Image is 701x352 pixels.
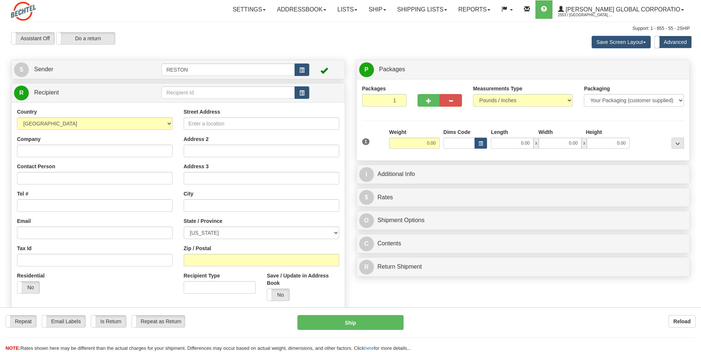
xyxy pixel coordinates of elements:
a: OShipment Options [359,213,687,228]
span: Sender [34,66,53,72]
button: Ship [297,315,403,330]
label: Tax Id [17,245,31,252]
a: Addressbook [271,0,332,19]
input: Recipient Id [161,86,295,99]
a: S Sender [14,62,161,77]
span: P [359,62,374,77]
a: IAdditional Info [359,167,687,182]
label: Address 3 [184,163,209,170]
a: Reports [453,0,496,19]
a: R Recipient [14,85,145,100]
label: No [267,289,289,301]
label: Advanced [655,36,691,48]
label: Measurements Type [473,85,523,92]
input: Enter a location [184,117,339,130]
span: I [359,167,374,182]
span: Recipient [34,89,59,96]
label: City [184,190,193,197]
span: [PERSON_NAME] Global Corporatio [564,6,680,13]
label: Do a return [57,32,115,44]
img: logo2553.jpg [11,2,36,21]
span: R [359,260,374,275]
label: Tel # [17,190,28,197]
span: Packages [379,66,405,72]
label: Assistant Off [11,32,54,44]
b: Reload [673,318,691,324]
span: S [14,62,29,77]
span: R [14,86,29,100]
span: 2553 / [GEOGRAPHIC_DATA], [PERSON_NAME] [558,11,613,19]
label: No [17,282,40,293]
a: Shipping lists [392,0,453,19]
span: x [582,138,587,149]
a: $Rates [359,190,687,205]
label: Residential [17,272,45,279]
span: 1 [362,138,370,145]
label: Repeat as Return [132,315,185,327]
label: Dims Code [443,128,470,136]
div: Support: 1 - 855 - 55 - 2SHIP [11,25,690,32]
label: State / Province [184,217,222,225]
button: Save Screen Layout [592,36,651,48]
input: Sender Id [161,63,295,76]
a: RReturn Shipment [359,259,687,275]
span: O [359,213,374,228]
button: Reload [668,315,695,328]
span: NOTE: [6,345,20,351]
a: Settings [227,0,271,19]
span: C [359,237,374,251]
label: Packaging [584,85,610,92]
label: Street Address [184,108,220,115]
a: P Packages [359,62,687,77]
label: Company [17,135,41,143]
a: Lists [332,0,363,19]
label: Country [17,108,37,115]
div: ... [671,138,684,149]
label: Length [491,128,508,136]
label: Is Return [91,315,126,327]
label: Contact Person [17,163,55,170]
label: Recipient Type [184,272,220,279]
label: Width [538,128,553,136]
label: Weight [389,128,406,136]
a: [PERSON_NAME] Global Corporatio 2553 / [GEOGRAPHIC_DATA], [PERSON_NAME] [552,0,690,19]
label: Address 2 [184,135,209,143]
a: CContents [359,236,687,251]
span: x [534,138,539,149]
span: $ [359,190,374,205]
label: Zip / Postal [184,245,211,252]
a: Ship [363,0,391,19]
label: Email Labels [42,315,85,327]
a: here [364,345,374,351]
label: Save / Update in Address Book [267,272,339,287]
label: Repeat [6,315,36,327]
label: Packages [362,85,386,92]
label: Email [17,217,31,225]
label: Height [586,128,602,136]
